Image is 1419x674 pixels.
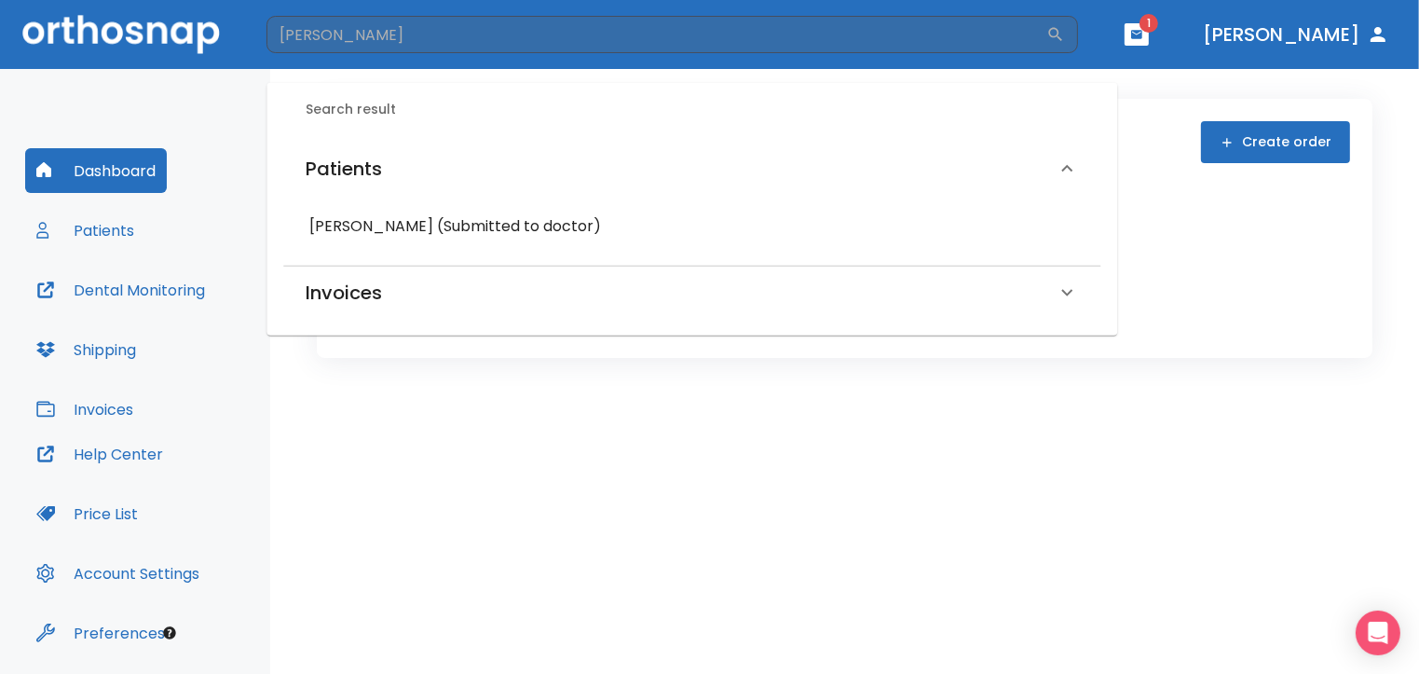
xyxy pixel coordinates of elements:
[25,387,144,432] button: Invoices
[161,625,178,641] div: Tooltip anchor
[25,551,211,596] button: Account Settings
[309,213,1074,240] h6: [PERSON_NAME] (Submitted to doctor)
[306,154,382,184] h6: Patients
[25,208,145,253] button: Patients
[25,327,147,372] button: Shipping
[1139,14,1158,33] span: 1
[25,491,149,536] button: Price List
[266,16,1046,53] input: Search by Patient Name or Case #
[25,148,167,193] button: Dashboard
[1356,611,1400,655] div: Open Intercom Messenger
[283,135,1100,202] div: Patients
[306,100,1100,120] h6: Search result
[306,278,382,308] h6: Invoices
[1201,121,1350,163] button: Create order
[25,432,174,476] button: Help Center
[283,267,1100,319] div: Invoices
[25,268,216,312] button: Dental Monitoring
[22,15,220,53] img: Orthosnap
[25,611,176,655] button: Preferences
[1195,18,1397,51] button: [PERSON_NAME]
